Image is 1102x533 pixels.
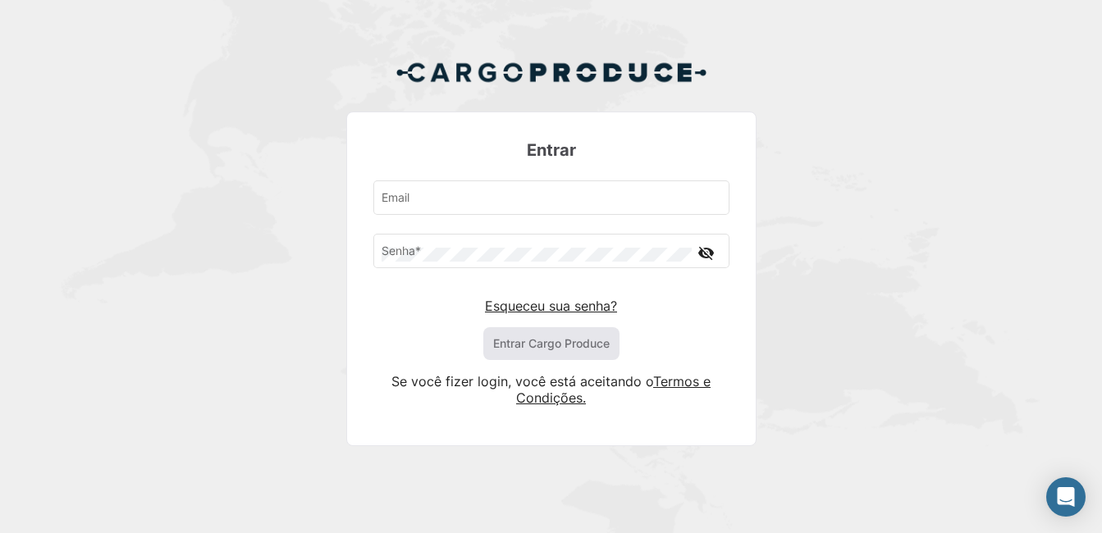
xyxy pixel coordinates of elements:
[516,373,711,406] a: Termos e Condições.
[697,243,716,263] mat-icon: visibility_off
[1046,477,1086,517] div: Abrir mensagem da Intercom
[396,52,707,92] img: Cargo Produce Logo
[391,373,653,389] span: Se você fizer login, você está aceitando o
[485,298,617,314] a: Esqueceu sua senha?
[373,139,729,162] h3: Entrar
